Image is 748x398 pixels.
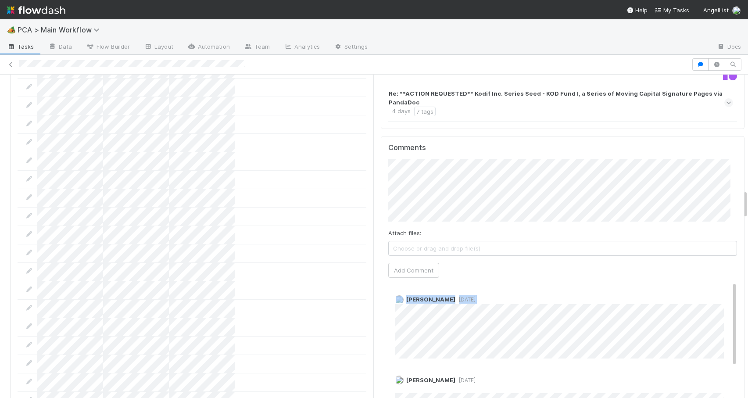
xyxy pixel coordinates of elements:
a: Settings [327,40,375,54]
a: Data [41,40,79,54]
span: [PERSON_NAME] [406,376,455,384]
h5: Comments [388,143,737,152]
div: 4 days [392,107,411,116]
strong: Re: **ACTION REQUESTED** Kodif Inc. Series Seed - KOD Fund I, a Series of Moving Capital Signatur... [389,89,731,107]
span: PCA > Main Workflow [18,25,104,34]
button: Add Comment [388,263,439,278]
span: AngelList [703,7,729,14]
img: avatar_dd78c015-5c19-403d-b5d7-976f9c2ba6b3.png [395,376,404,384]
img: logo-inverted-e16ddd16eac7371096b0.svg [7,3,65,18]
span: [DATE] [455,377,476,384]
div: Help [626,6,648,14]
span: [DATE] [455,296,476,303]
span: 🏕️ [7,26,16,33]
a: My Tasks [655,6,689,14]
a: Team [237,40,277,54]
img: avatar_dd78c015-5c19-403d-b5d7-976f9c2ba6b3.png [732,6,741,15]
a: Layout [137,40,180,54]
img: avatar_cd4e5e5e-3003-49e5-bc76-fd776f359de9.png [395,295,404,304]
span: [PERSON_NAME] [406,296,455,303]
a: Analytics [277,40,327,54]
label: Attach files: [388,229,421,237]
span: Flow Builder [86,42,130,51]
span: My Tasks [655,7,689,14]
span: Choose or drag and drop file(s) [389,241,737,255]
a: Automation [180,40,237,54]
a: Docs [710,40,748,54]
span: Tasks [7,42,34,51]
div: 7 tags [414,107,436,116]
a: Flow Builder [79,40,137,54]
